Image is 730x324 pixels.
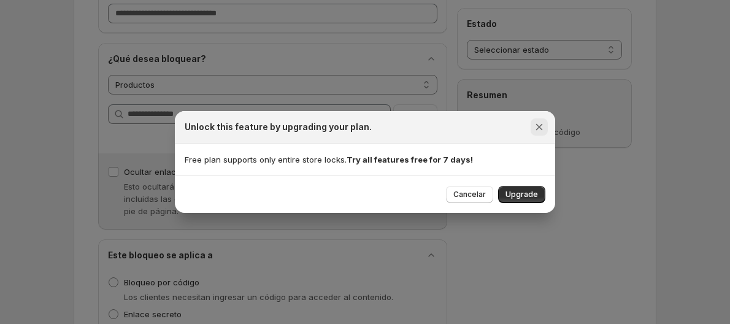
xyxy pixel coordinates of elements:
[531,118,548,136] button: Cerrar
[505,190,538,199] span: Upgrade
[347,155,473,164] strong: Try all features free for 7 days!
[453,190,486,199] span: Cancelar
[185,121,372,133] h2: Unlock this feature by upgrading your plan.
[446,186,493,203] button: Cancelar
[498,186,545,203] button: Upgrade
[185,153,545,166] p: Free plan supports only entire store locks.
